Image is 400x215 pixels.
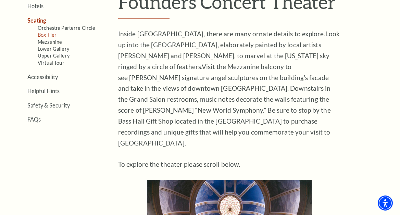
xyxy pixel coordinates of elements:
a: Helpful Hints [27,88,60,94]
a: Mezzanine [38,39,62,45]
a: Box Tier [38,32,57,38]
a: Lower Gallery [38,46,69,52]
span: Look up into the [GEOGRAPHIC_DATA], elaborately painted by local artists [PERSON_NAME] and [PERSO... [118,30,340,71]
a: Hotels [27,3,43,9]
a: Seating [27,17,46,24]
a: Accessibility [27,74,58,80]
div: Accessibility Menu [378,195,393,211]
a: FAQs [27,116,41,123]
a: Upper Gallery [38,53,70,59]
a: Orchestra Parterre Circle [38,25,96,31]
a: Virtual Tour [38,60,64,66]
a: Safety & Security [27,102,70,109]
p: To explore the theater please scroll below. [118,159,341,170]
p: Inside [GEOGRAPHIC_DATA], there are many ornate details to explore. Visit the Mezzanine balcony t... [118,28,341,149]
